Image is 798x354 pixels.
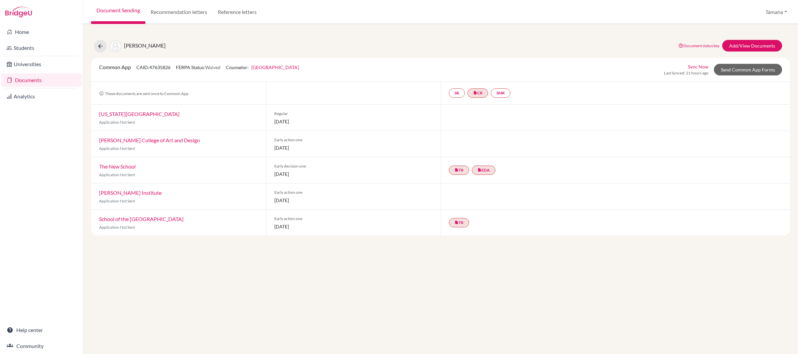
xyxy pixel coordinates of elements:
span: Application Not Sent [99,146,135,151]
a: [US_STATE][GEOGRAPHIC_DATA] [99,111,180,117]
span: CAID: 47635826 [136,64,171,70]
span: [DATE] [274,223,433,230]
span: [DATE] [274,144,433,151]
a: The New School [99,163,136,170]
a: insert_drive_fileCR [467,88,488,98]
i: insert_drive_file [477,168,481,172]
a: [PERSON_NAME] College of Art and Design [99,137,200,143]
button: Tamana [762,6,790,18]
span: [DATE] [274,171,433,177]
span: [DATE] [274,118,433,125]
span: [PERSON_NAME] [124,42,166,49]
span: Regular [274,111,433,117]
a: SR [449,88,465,98]
a: Home [1,25,81,39]
a: insert_drive_fileTR [449,218,469,227]
span: Application Not Sent [99,225,135,230]
a: Add/View Documents [722,40,782,52]
a: Sync Now [688,63,709,70]
a: Document status key [678,43,720,48]
a: Help center [1,323,81,337]
span: Early decision one [274,163,433,169]
i: insert_drive_file [473,91,477,95]
i: insert_drive_file [455,220,459,224]
a: Universities [1,58,81,71]
span: Application Not Sent [99,172,135,177]
span: Counselor: [226,64,299,70]
span: Last Synced: 21 hours ago [664,70,709,76]
a: Students [1,41,81,55]
span: Application Not Sent [99,198,135,203]
span: Early action one [274,137,433,143]
span: Early action one [274,189,433,195]
a: School of the [GEOGRAPHIC_DATA] [99,216,184,222]
a: Analytics [1,90,81,103]
a: Send Common App Forms [714,64,782,75]
span: Waived [205,64,220,70]
a: [GEOGRAPHIC_DATA] [251,64,299,70]
span: Application Not Sent [99,120,135,125]
a: Community [1,339,81,353]
span: These documents are sent once to Common App [99,91,189,96]
a: insert_drive_fileTR [449,166,469,175]
a: [PERSON_NAME] Institute [99,189,162,196]
a: Documents [1,73,81,87]
img: Bridge-U [5,7,32,17]
span: Common App [99,64,131,70]
a: SMR [491,88,510,98]
i: insert_drive_file [455,168,459,172]
span: Early action one [274,216,433,222]
a: insert_drive_fileEDA [472,166,495,175]
span: FERPA Status: [176,64,220,70]
span: [DATE] [274,197,433,204]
